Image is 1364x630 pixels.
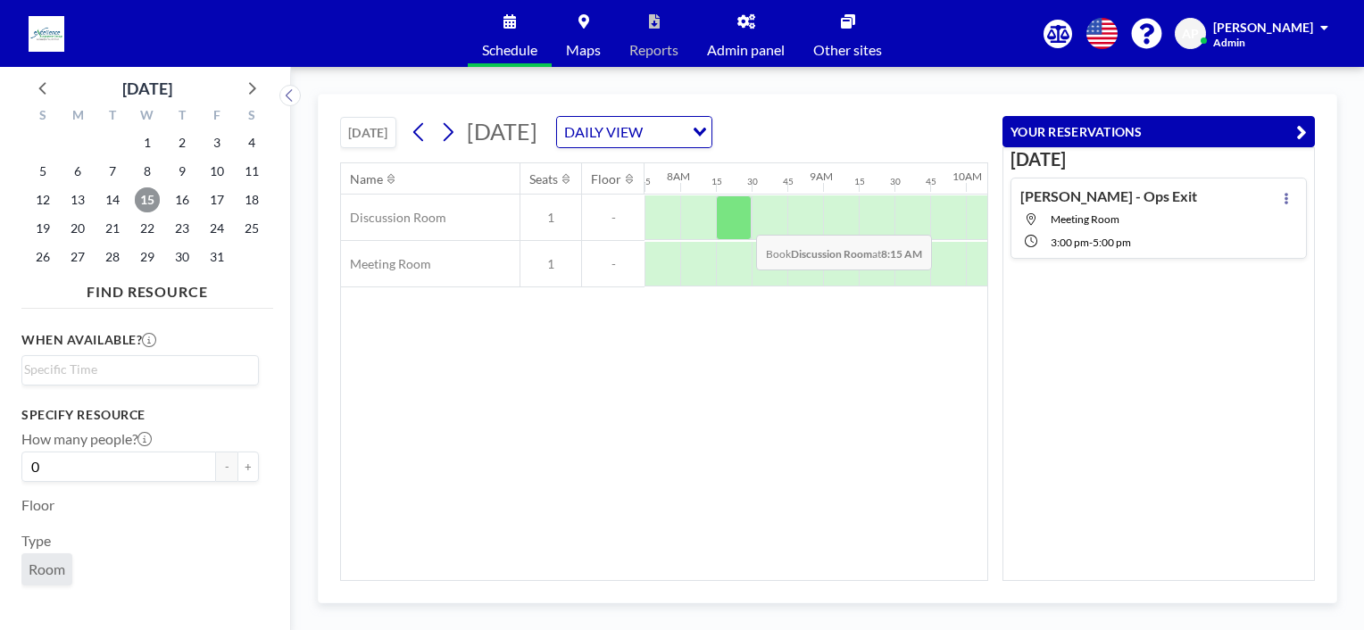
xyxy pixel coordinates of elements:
span: Tuesday, October 28, 2025 [100,245,125,269]
div: Name [350,171,383,187]
h4: [PERSON_NAME] - Ops Exit [1020,187,1197,205]
h3: Specify resource [21,407,259,423]
h4: FIND RESOURCE [21,276,273,301]
div: 30 [890,176,901,187]
div: 45 [640,176,651,187]
h3: [DATE] [1011,148,1307,170]
div: T [164,105,199,128]
label: Floor [21,496,54,514]
label: How many people? [21,430,152,448]
span: Monday, October 27, 2025 [65,245,90,269]
div: Search for option [557,117,711,147]
span: - [1089,236,1093,249]
span: Other sites [813,43,882,57]
span: 1 [520,210,581,226]
span: Thursday, October 2, 2025 [170,130,195,155]
span: Monday, October 13, 2025 [65,187,90,212]
span: Monday, October 6, 2025 [65,159,90,184]
input: Search for option [24,360,248,379]
span: 3:00 PM [1051,236,1089,249]
span: Thursday, October 16, 2025 [170,187,195,212]
span: Wednesday, October 8, 2025 [135,159,160,184]
span: [PERSON_NAME] [1213,20,1313,35]
span: Friday, October 17, 2025 [204,187,229,212]
span: - [582,256,645,272]
button: + [237,452,259,482]
span: Room [29,560,65,578]
span: Saturday, October 4, 2025 [239,130,264,155]
div: T [96,105,130,128]
span: Friday, October 31, 2025 [204,245,229,269]
span: Sunday, October 5, 2025 [30,159,55,184]
span: Monday, October 20, 2025 [65,216,90,241]
span: Schedule [482,43,537,57]
span: Saturday, October 18, 2025 [239,187,264,212]
div: S [234,105,269,128]
span: Friday, October 24, 2025 [204,216,229,241]
button: - [216,452,237,482]
span: 5:00 PM [1093,236,1131,249]
div: [DATE] [122,76,172,101]
div: W [130,105,165,128]
label: Type [21,532,51,550]
input: Search for option [648,120,682,144]
span: Thursday, October 9, 2025 [170,159,195,184]
span: Meeting Room [341,256,431,272]
span: Maps [566,43,601,57]
span: Saturday, October 25, 2025 [239,216,264,241]
span: Wednesday, October 15, 2025 [135,187,160,212]
span: Discussion Room [341,210,446,226]
div: 9AM [810,170,833,183]
span: Tuesday, October 7, 2025 [100,159,125,184]
span: DAILY VIEW [561,120,646,144]
span: Meeting Room [1051,212,1119,226]
div: 10AM [952,170,982,183]
span: Wednesday, October 22, 2025 [135,216,160,241]
div: Floor [591,171,621,187]
span: Wednesday, October 1, 2025 [135,130,160,155]
span: Thursday, October 23, 2025 [170,216,195,241]
b: Discussion Room [791,247,872,261]
div: F [199,105,234,128]
div: 30 [747,176,758,187]
div: 15 [854,176,865,187]
div: S [26,105,61,128]
img: organization-logo [29,16,64,52]
div: 15 [711,176,722,187]
span: Book at [756,235,932,270]
span: Friday, October 10, 2025 [204,159,229,184]
span: Admin panel [707,43,785,57]
span: Sunday, October 12, 2025 [30,187,55,212]
span: Sunday, October 19, 2025 [30,216,55,241]
span: Thursday, October 30, 2025 [170,245,195,269]
div: 45 [926,176,936,187]
div: 8AM [667,170,690,183]
span: Friday, October 3, 2025 [204,130,229,155]
div: 45 [783,176,794,187]
span: Reports [629,43,678,57]
span: Sunday, October 26, 2025 [30,245,55,269]
span: - [582,210,645,226]
b: 8:15 AM [881,247,922,261]
span: Admin [1213,36,1245,49]
span: [DATE] [467,118,537,145]
div: Search for option [22,356,258,383]
button: [DATE] [340,117,396,148]
span: Wednesday, October 29, 2025 [135,245,160,269]
div: Seats [529,171,558,187]
span: Tuesday, October 14, 2025 [100,187,125,212]
div: M [61,105,96,128]
span: Tuesday, October 21, 2025 [100,216,125,241]
span: 1 [520,256,581,272]
span: Saturday, October 11, 2025 [239,159,264,184]
span: AP [1182,26,1199,42]
button: YOUR RESERVATIONS [1002,116,1315,147]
